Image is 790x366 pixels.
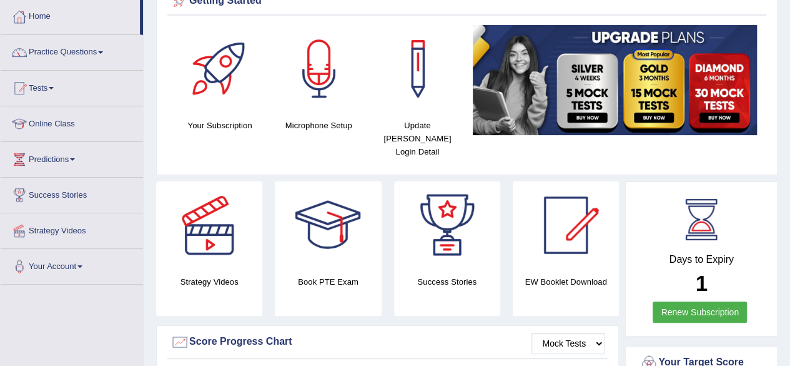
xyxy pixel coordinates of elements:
h4: Book PTE Exam [275,275,381,288]
h4: Your Subscription [177,119,263,132]
h4: Update [PERSON_NAME] Login Detail [374,119,460,158]
h4: EW Booklet Download [513,275,619,288]
h4: Days to Expiry [639,254,763,265]
b: 1 [695,271,707,295]
h4: Success Stories [394,275,500,288]
a: Your Account [1,249,143,280]
a: Practice Questions [1,35,143,66]
a: Success Stories [1,178,143,209]
h4: Strategy Videos [156,275,262,288]
a: Tests [1,71,143,102]
a: Online Class [1,106,143,138]
a: Renew Subscription [653,302,747,323]
a: Predictions [1,142,143,173]
h4: Microphone Setup [275,119,362,132]
img: small5.jpg [473,25,757,135]
div: Score Progress Chart [170,333,605,352]
a: Strategy Videos [1,213,143,245]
